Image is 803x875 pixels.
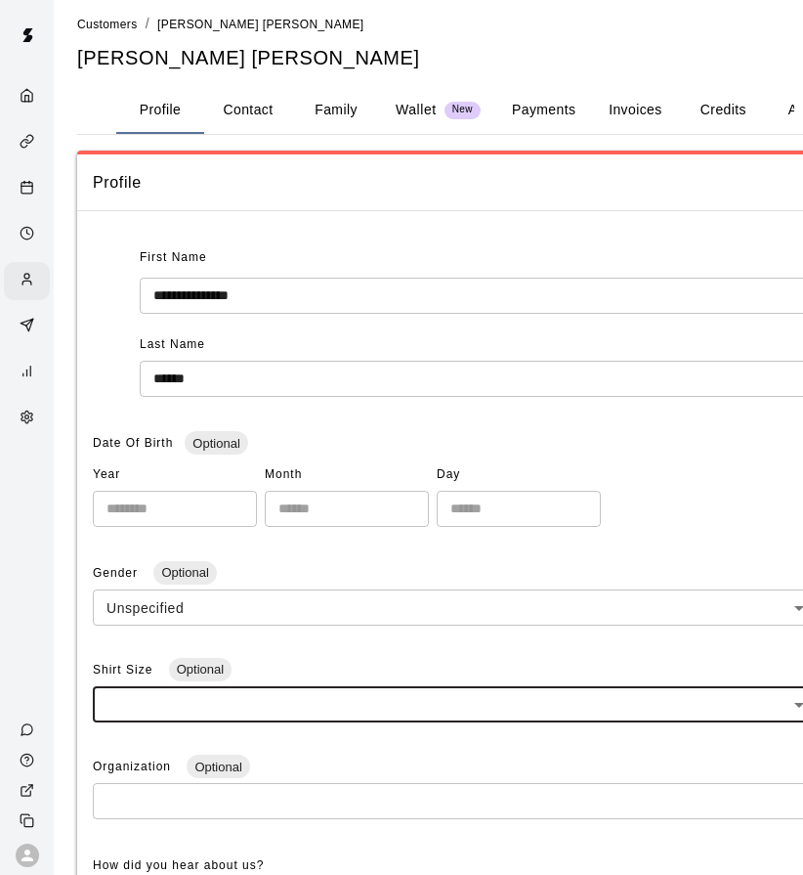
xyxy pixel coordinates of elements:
img: Swift logo [8,16,47,55]
button: Credits [679,87,767,134]
span: Optional [187,760,249,774]
span: [PERSON_NAME] [PERSON_NAME] [157,18,364,31]
span: Customers [77,18,138,31]
span: Optional [153,565,216,580]
p: Wallet [396,100,437,120]
button: Profile [116,87,204,134]
li: / [146,14,149,34]
span: Gender [93,566,142,580]
a: View public page [4,775,54,806]
div: Copy public page link [4,806,54,836]
span: Organization [93,760,175,773]
span: Optional [169,662,232,677]
span: Date Of Birth [93,436,173,450]
button: Contact [204,87,292,134]
button: Family [292,87,380,134]
span: New [444,104,481,116]
span: Last Name [140,337,205,351]
a: Contact Us [4,715,54,745]
span: Shirt Size [93,663,157,677]
button: Invoices [591,87,679,134]
span: Month [265,459,429,491]
button: Payments [496,87,591,134]
span: Optional [185,436,247,451]
span: Year [93,459,257,491]
a: Visit help center [4,745,54,775]
a: Customers [77,16,138,31]
div: basic tabs example [116,87,794,134]
span: How did you hear about us? [93,858,264,872]
span: Day [437,459,601,491]
span: First Name [140,242,207,274]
